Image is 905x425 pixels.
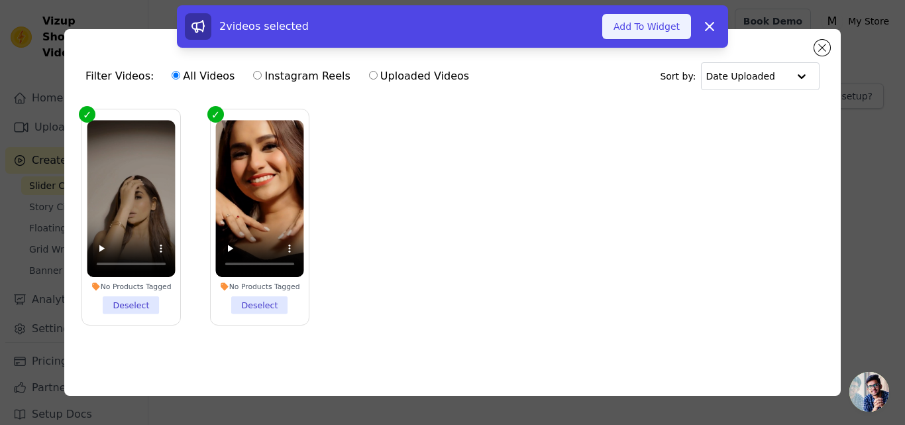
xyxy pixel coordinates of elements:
[252,68,350,85] label: Instagram Reels
[219,20,309,32] span: 2 videos selected
[171,68,235,85] label: All Videos
[660,62,820,90] div: Sort by:
[215,282,303,291] div: No Products Tagged
[85,61,476,91] div: Filter Videos:
[602,14,691,39] button: Add To Widget
[368,68,470,85] label: Uploaded Videos
[87,282,175,291] div: No Products Tagged
[849,372,889,412] div: Open chat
